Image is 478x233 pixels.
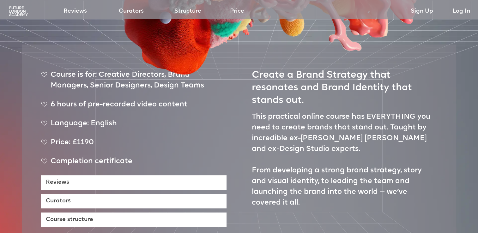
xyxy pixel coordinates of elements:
div: Language: English [41,118,227,134]
a: Log In [453,7,470,16]
p: This practical online course has EVERYTHING you need to create brands that stand out. Taught by i... [252,112,437,208]
a: Curators [41,194,227,208]
a: Structure [174,7,201,16]
a: Reviews [41,175,227,190]
div: Completion certificate [41,156,227,172]
a: Reviews [64,7,87,16]
div: 6 hours of pre-recorded video content [41,99,227,115]
div: Course is for: Creative Directors, Brand Managers, Senior Designers, Design Teams [41,70,227,96]
a: Sign Up [411,7,433,16]
a: Course structure [41,212,227,227]
div: Price: £1190 [41,137,227,153]
h1: Create a Brand Strategy that resonates and Brand Identity that stands out. [252,63,437,107]
a: Curators [119,7,144,16]
a: Price [230,7,244,16]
